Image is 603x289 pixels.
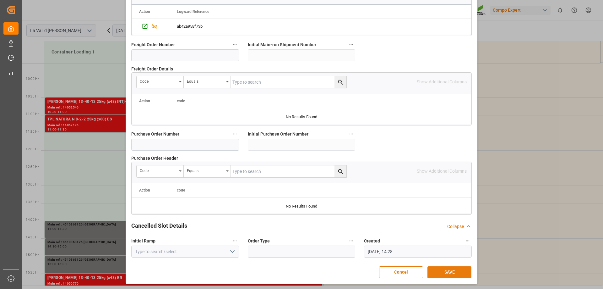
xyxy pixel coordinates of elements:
button: open menu [184,76,231,88]
button: Initial Purchase Order Number [347,130,355,138]
span: Freight Order Details [131,66,173,72]
span: code [177,188,185,192]
span: Purchase Order Number [131,131,179,137]
span: Purchase Order Header [131,155,178,162]
div: Action [139,9,150,14]
div: Collapse [447,223,464,230]
button: open menu [137,76,184,88]
span: Created [364,238,380,244]
span: code [177,99,185,103]
div: Action [139,188,150,192]
input: DD.MM.YYYY HH:MM [364,246,472,258]
button: Order Type [347,237,355,245]
span: Initial Main-run Shipment Number [248,42,316,48]
button: open menu [227,247,236,257]
button: Purchase Order Number [231,130,239,138]
div: code [140,166,177,174]
input: Type to search/select [131,246,239,258]
button: search button [334,76,346,88]
input: Type to search [231,165,346,177]
div: Action [139,99,150,103]
div: code [140,77,177,84]
button: Initial Ramp [231,237,239,245]
span: Initial Purchase Order Number [248,131,308,137]
div: Equals [187,77,224,84]
span: Initial Ramp [131,238,155,244]
span: Order Type [248,238,270,244]
span: Freight Order Number [131,42,175,48]
button: Created [464,237,472,245]
button: Initial Main-run Shipment Number [347,41,355,49]
h2: Cancelled Slot Details [131,221,187,230]
button: Cancel [379,266,423,278]
button: SAVE [427,266,471,278]
div: Press SPACE to select this row. [169,19,232,34]
button: open menu [184,165,231,177]
div: Press SPACE to select this row. [132,19,169,34]
button: open menu [137,165,184,177]
button: search button [334,165,346,177]
input: Type to search [231,76,346,88]
button: Freight Order Number [231,41,239,49]
span: Logward Reference [177,9,209,14]
div: Equals [187,166,224,174]
div: ab42a958f73b [169,19,232,34]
